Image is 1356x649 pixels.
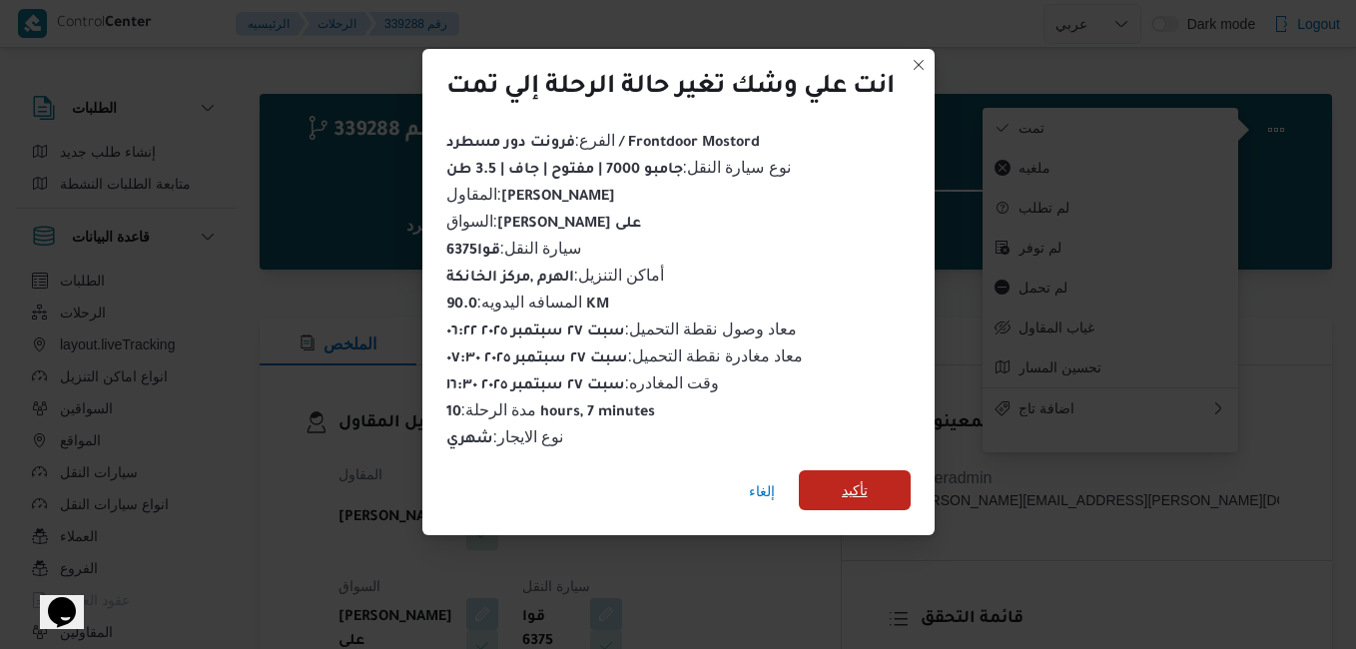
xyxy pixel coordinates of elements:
button: تأكيد [799,470,911,510]
b: شهري [446,432,493,448]
span: نوع سيارة النقل : [446,159,791,176]
button: Closes this modal window [907,53,931,77]
b: جامبو 7000 | مفتوح | جاف | 3.5 طن [446,163,683,179]
span: معاد مغادرة نقطة التحميل : [446,347,804,364]
span: سيارة النقل : [446,240,582,257]
b: سبت ٢٧ سبتمبر ٢٠٢٥ ٠٧:٣٠ [446,351,628,367]
b: [PERSON_NAME] [501,190,615,206]
b: سبت ٢٧ سبتمبر ٢٠٢٥ ٠٦:٢٢ [446,324,625,340]
b: الهرم ,مركز الخانكة [446,271,574,287]
span: السواق : [446,213,641,230]
b: 10 hours, 7 minutes [446,405,656,421]
button: إلغاء [741,471,783,511]
div: انت علي وشك تغير حالة الرحلة إلي تمت [446,73,895,105]
b: فرونت دور مسطرد / Frontdoor Mostord [446,136,760,152]
span: مدة الرحلة : [446,401,656,418]
span: المسافه اليدويه : [446,294,610,311]
b: 90.0 KM [446,298,610,314]
b: [PERSON_NAME] على [497,217,641,233]
b: قوا6375 [446,244,500,260]
span: أماكن التنزيل : [446,267,665,284]
span: نوع الايجار : [446,428,564,445]
span: وقت المغادره : [446,374,720,391]
iframe: chat widget [20,569,84,629]
b: سبت ٢٧ سبتمبر ٢٠٢٥ ١٦:٣٠ [446,378,625,394]
span: إلغاء [749,479,775,503]
span: معاد وصول نقطة التحميل : [446,321,798,337]
span: المقاول : [446,186,615,203]
span: تأكيد [842,478,868,502]
span: الفرع : [446,132,760,149]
